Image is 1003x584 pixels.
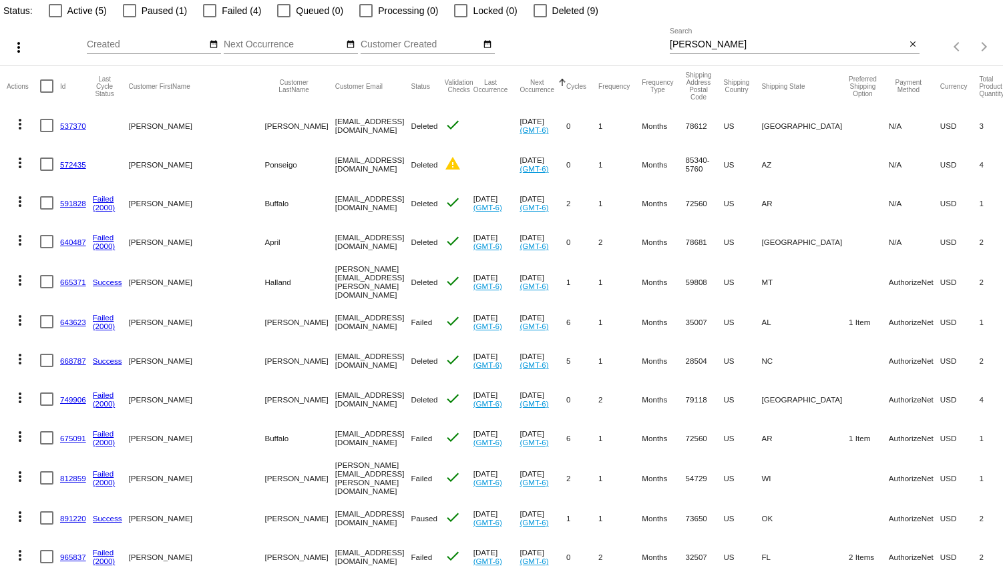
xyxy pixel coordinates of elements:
a: 812859 [60,474,86,483]
button: Change sorting for PaymentMethod.Type [889,79,928,93]
mat-cell: [DATE] [520,261,566,302]
mat-cell: [DATE] [473,261,520,302]
a: 965837 [60,553,86,561]
mat-cell: Months [642,380,685,418]
span: Deleted [411,238,438,246]
button: Next page [971,33,998,60]
mat-cell: AuthorizeNet [889,341,940,380]
mat-cell: [DATE] [473,537,520,576]
mat-icon: date_range [346,39,355,50]
a: (2000) [93,242,116,250]
mat-cell: Months [642,457,685,499]
mat-cell: [DATE] [473,184,520,222]
span: Failed [411,474,433,483]
mat-cell: US [724,145,762,184]
mat-cell: US [724,418,762,457]
a: Success [93,514,122,523]
span: Status: [3,5,33,16]
a: (2000) [93,478,116,487]
span: Processing (0) [378,3,438,19]
mat-cell: Months [642,261,685,302]
mat-icon: more_vert [12,116,28,132]
mat-icon: more_vert [12,509,28,525]
mat-cell: AuthorizeNet [889,302,940,341]
button: Change sorting for FrequencyType [642,79,673,93]
mat-cell: 54729 [686,457,724,499]
mat-icon: check [445,548,461,564]
mat-cell: [PERSON_NAME] [129,418,265,457]
a: Failed [93,194,114,203]
button: Change sorting for LastOccurrenceUtc [473,79,508,93]
mat-cell: [DATE] [473,418,520,457]
span: Deleted [411,121,438,130]
mat-icon: check [445,313,461,329]
mat-icon: check [445,273,461,289]
span: Failed (4) [222,3,261,19]
mat-cell: USD [940,341,980,380]
mat-cell: [PERSON_NAME] [129,106,265,145]
mat-cell: Months [642,184,685,222]
a: (GMT-6) [473,438,502,447]
mat-cell: [PERSON_NAME] [264,341,335,380]
a: Success [93,356,122,365]
mat-cell: 1 [566,499,598,537]
mat-cell: 6 [566,302,598,341]
a: (GMT-6) [473,360,502,369]
mat-cell: [PERSON_NAME] [129,537,265,576]
mat-cell: USD [940,457,980,499]
button: Change sorting for LastProcessingCycleId [93,75,117,97]
mat-cell: Buffalo [264,418,335,457]
mat-cell: [DATE] [520,418,566,457]
span: Active (5) [67,3,107,19]
mat-cell: 1 [598,341,642,380]
span: Paused [411,514,437,523]
mat-icon: check [445,429,461,445]
mat-cell: [EMAIL_ADDRESS][DOMAIN_NAME] [335,145,411,184]
input: Next Occurrence [224,39,344,50]
mat-icon: more_vert [12,194,28,210]
a: 668787 [60,356,86,365]
a: (GMT-6) [520,399,548,408]
mat-cell: [EMAIL_ADDRESS][DOMAIN_NAME] [335,302,411,341]
mat-cell: AZ [761,145,849,184]
a: (GMT-6) [473,478,502,487]
mat-cell: [DATE] [520,380,566,418]
mat-cell: [DATE] [473,380,520,418]
mat-cell: US [724,499,762,537]
mat-icon: more_vert [12,155,28,171]
mat-cell: AR [761,184,849,222]
a: 643623 [60,318,86,326]
mat-cell: Months [642,418,685,457]
a: Failed [93,469,114,478]
mat-cell: [PERSON_NAME] [129,184,265,222]
a: (GMT-6) [473,399,502,408]
mat-cell: US [724,261,762,302]
mat-cell: [PERSON_NAME] [129,380,265,418]
span: Deleted [411,356,438,365]
mat-cell: US [724,341,762,380]
a: (GMT-6) [520,164,548,173]
mat-cell: 2 [598,380,642,418]
mat-cell: [PERSON_NAME] [129,302,265,341]
mat-header-cell: Actions [7,66,40,106]
span: Deleted [411,199,438,208]
mat-cell: [PERSON_NAME][EMAIL_ADDRESS][PERSON_NAME][DOMAIN_NAME] [335,457,411,499]
a: (2000) [93,557,116,565]
mat-cell: 28504 [686,341,724,380]
mat-cell: [PERSON_NAME] [129,457,265,499]
mat-cell: 1 [598,418,642,457]
mat-cell: [PERSON_NAME] [129,145,265,184]
mat-icon: more_vert [11,39,27,55]
button: Change sorting for CurrencyIso [940,82,968,90]
button: Change sorting for CustomerEmail [335,82,383,90]
mat-cell: US [724,222,762,261]
input: Search [670,39,906,50]
mat-cell: [PERSON_NAME] [264,537,335,576]
mat-cell: USD [940,418,980,457]
a: (GMT-6) [520,478,548,487]
mat-cell: US [724,537,762,576]
mat-cell: N/A [889,222,940,261]
a: (GMT-6) [520,518,548,527]
mat-cell: 1 [598,261,642,302]
a: (2000) [93,438,116,447]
